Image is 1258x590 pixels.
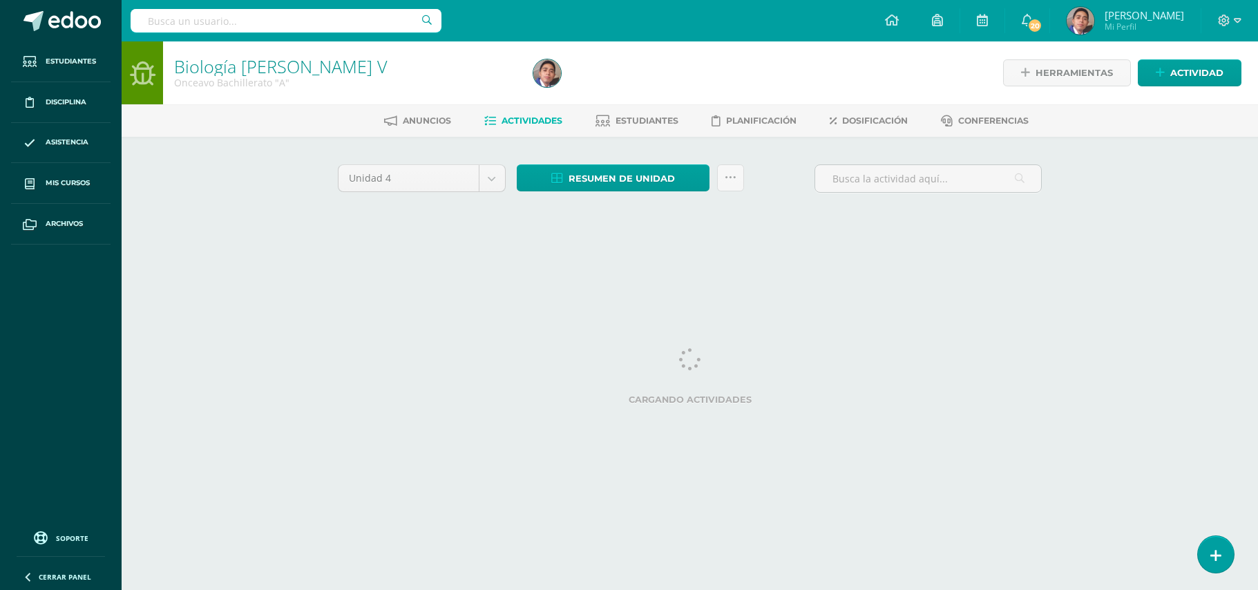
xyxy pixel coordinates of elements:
h1: Biología Bach V [174,57,517,76]
span: Soporte [56,533,88,543]
a: Biología [PERSON_NAME] V [174,55,388,78]
a: Herramientas [1003,59,1131,86]
span: Resumen de unidad [569,166,675,191]
span: Asistencia [46,137,88,148]
span: Archivos [46,218,83,229]
span: Estudiantes [46,56,96,67]
span: 20 [1027,18,1042,33]
a: Estudiantes [595,110,678,132]
a: Planificación [712,110,797,132]
a: Disciplina [11,82,111,123]
span: Anuncios [403,115,451,126]
span: Herramientas [1036,60,1113,86]
input: Busca la actividad aquí... [815,165,1041,192]
a: Dosificación [830,110,908,132]
label: Cargando actividades [338,394,1042,405]
a: Estudiantes [11,41,111,82]
a: Actividad [1138,59,1241,86]
div: Onceavo Bachillerato 'A' [174,76,517,89]
span: Actividades [502,115,562,126]
input: Busca un usuario... [131,9,441,32]
span: Mis cursos [46,178,90,189]
a: Actividades [484,110,562,132]
span: Dosificación [842,115,908,126]
img: 045b1e7a8ae5b45e72d08cce8d27521f.png [533,59,561,87]
span: Conferencias [958,115,1029,126]
a: Resumen de unidad [517,164,709,191]
a: Mis cursos [11,163,111,204]
span: Mi Perfil [1105,21,1184,32]
span: Disciplina [46,97,86,108]
a: Conferencias [941,110,1029,132]
a: Asistencia [11,123,111,164]
span: Actividad [1170,60,1223,86]
a: Soporte [17,528,105,546]
a: Anuncios [384,110,451,132]
img: 045b1e7a8ae5b45e72d08cce8d27521f.png [1067,7,1094,35]
a: Unidad 4 [339,165,505,191]
span: Cerrar panel [39,572,91,582]
span: Estudiantes [616,115,678,126]
a: Archivos [11,204,111,245]
span: Planificación [726,115,797,126]
span: Unidad 4 [349,165,468,191]
span: [PERSON_NAME] [1105,8,1184,22]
